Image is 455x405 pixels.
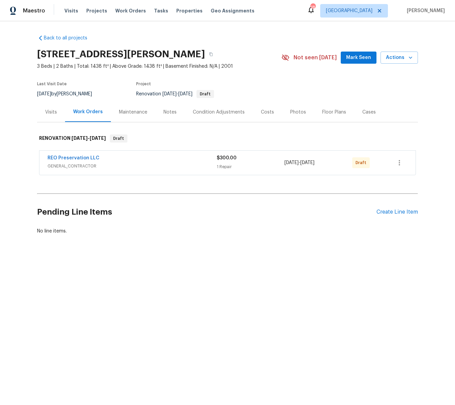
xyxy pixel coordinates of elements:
div: Create Line Item [376,209,418,215]
span: GENERAL_CONTRACTOR [48,163,217,169]
span: Projects [86,7,107,14]
span: 3 Beds | 2 Baths | Total: 1438 ft² | Above Grade: 1438 ft² | Basement Finished: N/A | 2001 [37,63,281,70]
a: Back to all projects [37,35,102,41]
span: - [162,92,192,96]
div: 1 Repair [217,163,284,170]
span: Not seen [DATE] [294,54,337,61]
span: Visits [64,7,78,14]
div: Condition Adjustments [193,109,245,116]
div: Notes [163,109,177,116]
span: [GEOGRAPHIC_DATA] [326,7,372,14]
div: No line items. [37,228,418,235]
div: Visits [45,109,57,116]
button: Actions [381,52,418,64]
div: by [PERSON_NAME] [37,90,100,98]
div: Costs [261,109,274,116]
a: REO Preservation LLC [48,156,99,160]
button: Mark Seen [341,52,376,64]
div: Photos [290,109,306,116]
span: Draft [197,92,213,96]
div: Work Orders [73,108,103,115]
span: - [71,136,106,141]
span: Mark Seen [346,54,371,62]
h6: RENOVATION [39,134,106,143]
span: Work Orders [115,7,146,14]
span: Renovation [136,92,214,96]
button: Copy Address [205,48,217,60]
span: Tasks [154,8,168,13]
div: Cases [362,109,376,116]
span: [DATE] [284,160,299,165]
div: 18 [310,4,315,11]
span: Actions [386,54,413,62]
span: [DATE] [300,160,314,165]
span: Properties [176,7,203,14]
span: [DATE] [37,92,51,96]
span: [DATE] [162,92,177,96]
span: Geo Assignments [211,7,254,14]
span: [DATE] [90,136,106,141]
span: Maestro [23,7,45,14]
span: Draft [356,159,369,166]
div: Maintenance [119,109,147,116]
span: $300.00 [217,156,237,160]
span: Draft [111,135,127,142]
h2: Pending Line Items [37,196,376,228]
span: [DATE] [178,92,192,96]
span: - [284,159,314,166]
span: Last Visit Date [37,82,67,86]
span: [PERSON_NAME] [404,7,445,14]
h2: [STREET_ADDRESS][PERSON_NAME] [37,51,205,58]
span: [DATE] [71,136,88,141]
div: Floor Plans [322,109,346,116]
span: Project [136,82,151,86]
div: RENOVATION [DATE]-[DATE]Draft [37,128,418,149]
